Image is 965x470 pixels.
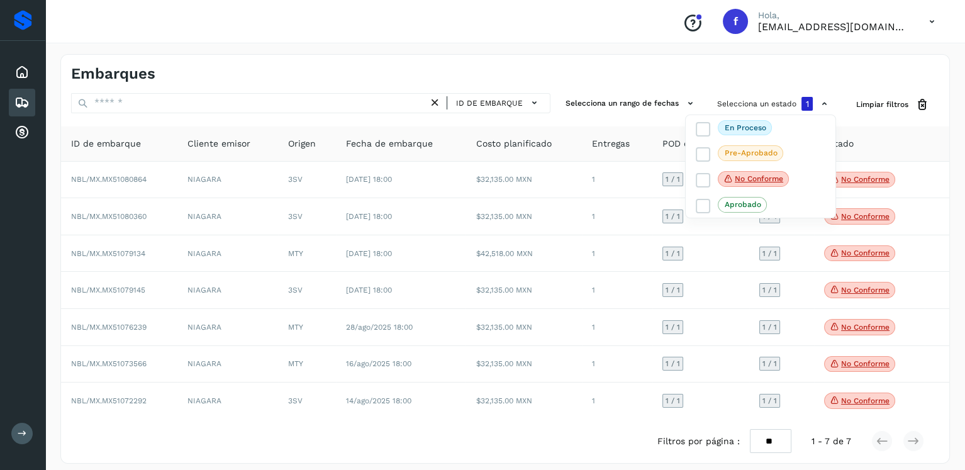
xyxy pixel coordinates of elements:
[725,200,761,209] p: Aprobado
[9,59,35,86] div: Inicio
[735,174,783,183] p: No conforme
[9,89,35,116] div: Embarques
[9,119,35,147] div: Cuentas por cobrar
[725,123,766,132] p: En proceso
[725,148,778,157] p: Pre-Aprobado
